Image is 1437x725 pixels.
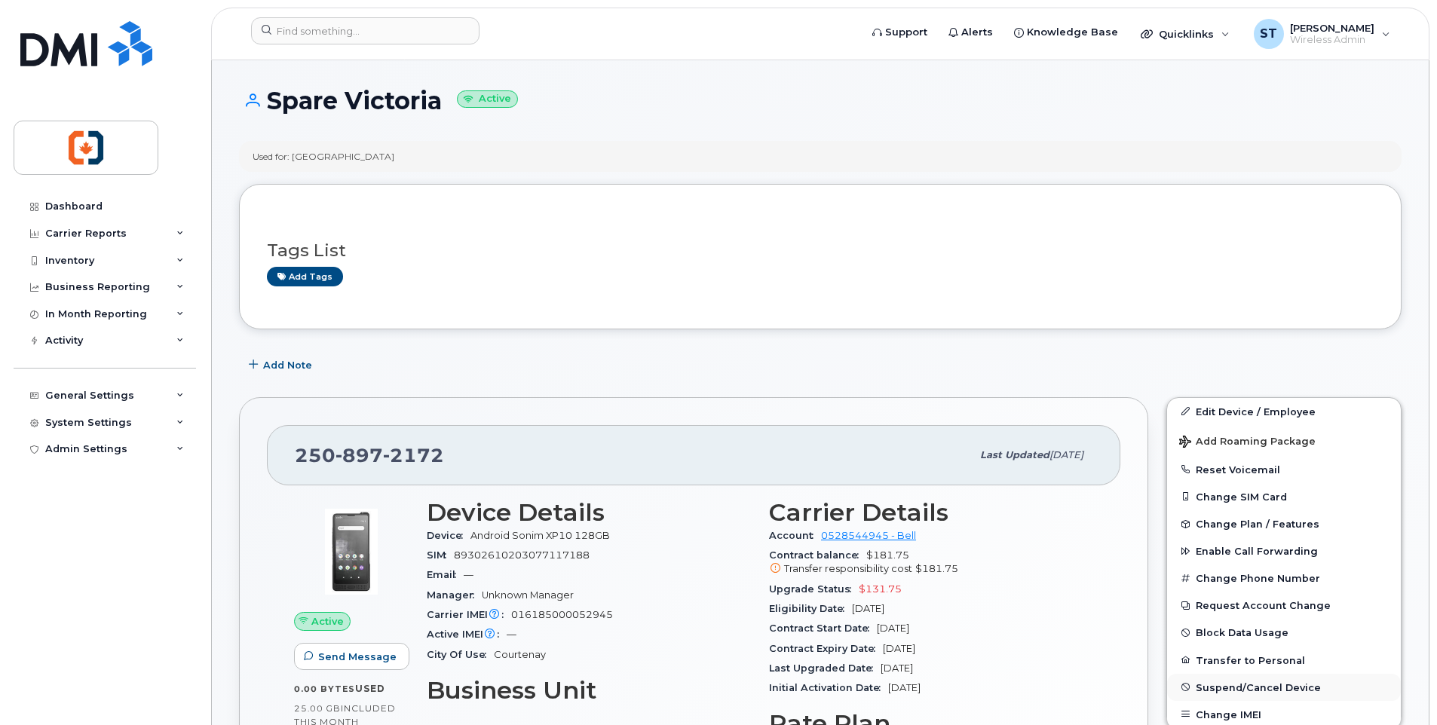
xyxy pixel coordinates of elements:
[470,530,610,541] span: Android Sonim XP10 128GB
[318,650,397,664] span: Send Message
[1179,436,1316,450] span: Add Roaming Package
[915,563,958,574] span: $181.75
[294,643,409,670] button: Send Message
[980,449,1049,460] span: Last updated
[769,643,883,654] span: Contract Expiry Date
[267,267,343,286] a: Add tags
[457,90,518,108] small: Active
[769,603,852,614] span: Eligibility Date
[427,677,751,704] h3: Business Unit
[1167,674,1401,701] button: Suspend/Cancel Device
[769,662,881,674] span: Last Upgraded Date
[383,444,444,467] span: 2172
[852,603,884,614] span: [DATE]
[239,352,325,379] button: Add Note
[1167,425,1401,456] button: Add Roaming Package
[821,530,916,541] a: 0528544945 - Bell
[427,549,454,561] span: SIM
[769,530,821,541] span: Account
[427,569,464,580] span: Email
[1167,398,1401,425] a: Edit Device / Employee
[1049,449,1083,460] span: [DATE]
[427,589,482,601] span: Manager
[1167,510,1401,537] button: Change Plan / Features
[1196,546,1318,557] span: Enable Call Forwarding
[427,530,470,541] span: Device
[1196,519,1319,530] span: Change Plan / Features
[294,703,341,714] span: 25.00 GB
[263,358,312,372] span: Add Note
[355,683,385,694] span: used
[464,569,473,580] span: —
[877,623,909,634] span: [DATE]
[511,609,613,620] span: 016185000052945
[482,589,574,601] span: Unknown Manager
[267,241,1374,260] h3: Tags List
[454,549,590,561] span: 89302610203077117188
[1167,537,1401,564] button: Enable Call Forwarding
[1196,681,1321,693] span: Suspend/Cancel Device
[769,623,877,634] span: Contract Start Date
[1167,483,1401,510] button: Change SIM Card
[427,499,751,526] h3: Device Details
[427,629,507,640] span: Active IMEI
[427,609,511,620] span: Carrier IMEI
[1167,619,1401,646] button: Block Data Usage
[239,87,1402,114] h1: Spare Victoria
[769,549,866,561] span: Contract balance
[507,629,516,640] span: —
[294,684,355,694] span: 0.00 Bytes
[881,662,913,674] span: [DATE]
[253,150,394,163] div: Used for: [GEOGRAPHIC_DATA]
[859,583,902,595] span: $131.75
[1167,456,1401,483] button: Reset Voicemail
[306,506,397,597] img: image20231002-3703462-16o6i1x.jpeg
[769,682,888,693] span: Initial Activation Date
[1167,564,1401,592] button: Change Phone Number
[427,649,494,660] span: City Of Use
[769,583,859,595] span: Upgrade Status
[769,549,1093,577] span: $181.75
[888,682,921,693] span: [DATE]
[1167,592,1401,619] button: Request Account Change
[311,614,344,629] span: Active
[769,499,1093,526] h3: Carrier Details
[295,444,444,467] span: 250
[494,649,546,660] span: Courtenay
[883,643,915,654] span: [DATE]
[336,444,383,467] span: 897
[784,563,912,574] span: Transfer responsibility cost
[1167,647,1401,674] button: Transfer to Personal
